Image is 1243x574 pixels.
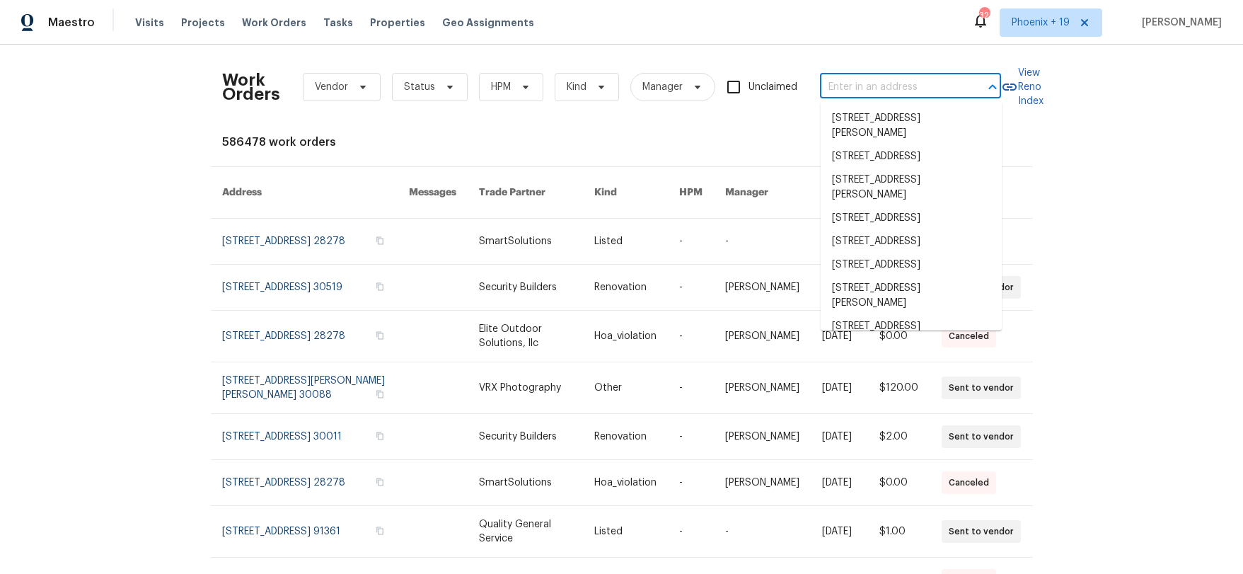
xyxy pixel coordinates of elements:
[668,311,714,362] td: -
[821,230,1002,253] li: [STREET_ADDRESS]
[1136,16,1222,30] span: [PERSON_NAME]
[714,265,811,311] td: [PERSON_NAME]
[583,506,668,558] td: Listed
[821,168,1002,207] li: [STREET_ADDRESS][PERSON_NAME]
[583,311,668,362] td: Hoa_violation
[714,414,811,460] td: [PERSON_NAME]
[1012,16,1070,30] span: Phoenix + 19
[1001,66,1043,108] a: View Reno Index
[583,460,668,506] td: Hoa_violation
[374,280,386,293] button: Copy Address
[468,414,584,460] td: Security Builders
[642,80,683,94] span: Manager
[668,167,714,219] th: HPM
[222,135,1022,149] div: 586478 work orders
[714,460,811,506] td: [PERSON_NAME]
[583,265,668,311] td: Renovation
[374,388,386,401] button: Copy Address
[668,460,714,506] td: -
[811,167,868,219] th: Due Date
[468,506,584,558] td: Quality General Service
[374,430,386,442] button: Copy Address
[374,329,386,342] button: Copy Address
[468,362,584,414] td: VRX Photography
[135,16,164,30] span: Visits
[748,80,797,95] span: Unclaimed
[714,506,811,558] td: -
[211,167,398,219] th: Address
[821,207,1002,230] li: [STREET_ADDRESS]
[370,16,425,30] span: Properties
[374,476,386,488] button: Copy Address
[979,8,989,23] div: 324
[323,18,353,28] span: Tasks
[714,311,811,362] td: [PERSON_NAME]
[820,76,961,98] input: Enter in an address
[583,167,668,219] th: Kind
[468,265,584,311] td: Security Builders
[714,167,811,219] th: Manager
[714,362,811,414] td: [PERSON_NAME]
[668,362,714,414] td: -
[374,234,386,247] button: Copy Address
[668,506,714,558] td: -
[398,167,468,219] th: Messages
[821,145,1002,168] li: [STREET_ADDRESS]
[468,167,584,219] th: Trade Partner
[48,16,95,30] span: Maestro
[583,219,668,265] td: Listed
[983,77,1002,97] button: Close
[468,311,584,362] td: Elite Outdoor Solutions, llc
[821,253,1002,277] li: [STREET_ADDRESS]
[442,16,534,30] span: Geo Assignments
[668,219,714,265] td: -
[468,460,584,506] td: SmartSolutions
[404,80,435,94] span: Status
[821,315,1002,338] li: [STREET_ADDRESS]
[567,80,586,94] span: Kind
[374,524,386,537] button: Copy Address
[491,80,511,94] span: HPM
[714,219,811,265] td: -
[222,73,280,101] h2: Work Orders
[668,414,714,460] td: -
[668,265,714,311] td: -
[181,16,225,30] span: Projects
[315,80,348,94] span: Vendor
[583,414,668,460] td: Renovation
[821,107,1002,145] li: [STREET_ADDRESS][PERSON_NAME]
[242,16,306,30] span: Work Orders
[468,219,584,265] td: SmartSolutions
[583,362,668,414] td: Other
[821,277,1002,315] li: [STREET_ADDRESS][PERSON_NAME]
